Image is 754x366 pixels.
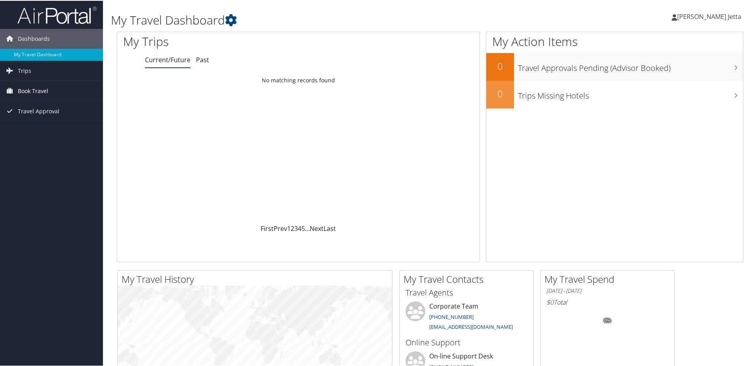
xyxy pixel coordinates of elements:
[677,11,741,20] span: [PERSON_NAME] Jetta
[287,223,291,232] a: 1
[117,72,480,87] td: No matching records found
[274,223,287,232] a: Prev
[546,297,668,306] h6: Total
[301,223,305,232] a: 5
[518,58,743,73] h3: Travel Approvals Pending (Advisor Booked)
[294,223,298,232] a: 3
[604,318,611,322] tspan: 0%
[111,11,537,28] h1: My Travel Dashboard
[18,60,31,80] span: Trips
[545,272,674,285] h2: My Travel Spend
[291,223,294,232] a: 2
[546,286,668,294] h6: [DATE] - [DATE]
[546,297,554,306] span: $0
[429,322,513,330] a: [EMAIL_ADDRESS][DOMAIN_NAME]
[402,301,531,333] li: Corporate Team
[122,272,392,285] h2: My Travel History
[429,313,474,320] a: [PHONE_NUMBER]
[18,28,50,48] span: Dashboards
[123,32,323,49] h1: My Trips
[310,223,324,232] a: Next
[406,286,527,297] h3: Travel Agents
[145,55,190,63] a: Current/Future
[17,5,97,24] img: airportal-logo.png
[404,272,533,285] h2: My Travel Contacts
[305,223,310,232] span: …
[518,86,743,101] h3: Trips Missing Hotels
[486,32,743,49] h1: My Action Items
[18,101,59,120] span: Travel Approval
[261,223,274,232] a: First
[486,59,514,72] h2: 0
[486,86,514,100] h2: 0
[486,52,743,80] a: 0Travel Approvals Pending (Advisor Booked)
[18,80,48,100] span: Book Travel
[406,336,527,347] h3: Online Support
[672,4,749,28] a: [PERSON_NAME] Jetta
[298,223,301,232] a: 4
[324,223,336,232] a: Last
[486,80,743,108] a: 0Trips Missing Hotels
[196,55,209,63] a: Past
